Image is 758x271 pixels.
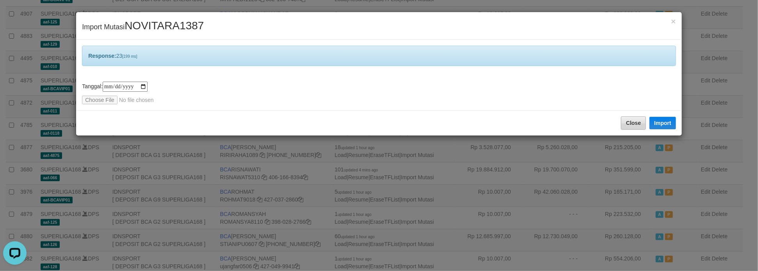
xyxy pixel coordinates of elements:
div: Tanggal: [82,82,676,104]
div: 23 [82,46,676,66]
span: × [671,17,676,26]
span: [199 ms] [122,54,137,59]
span: NOVITARA1387 [125,20,204,32]
button: Close [621,116,646,130]
span: Import Mutasi [82,23,204,31]
button: Open LiveChat chat widget [3,3,27,27]
button: Import [649,117,676,129]
button: Close [671,17,676,25]
b: Response: [88,53,116,59]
